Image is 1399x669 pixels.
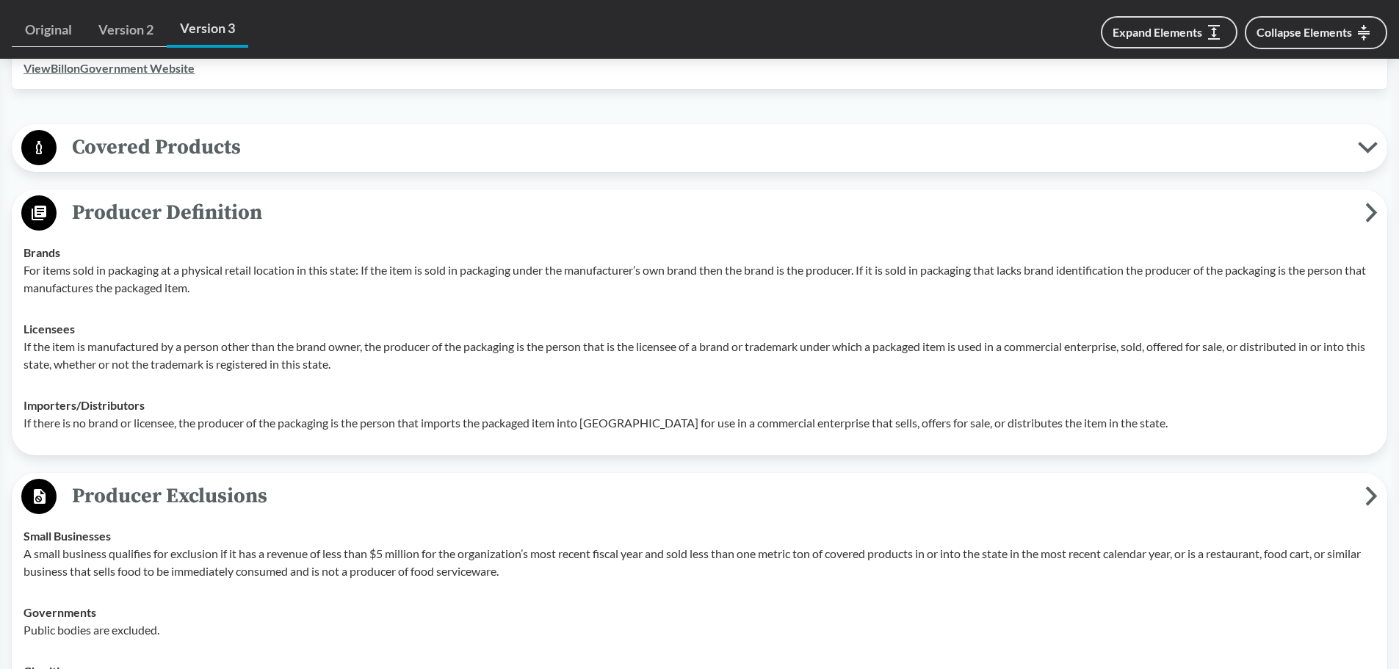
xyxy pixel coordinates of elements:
p: A small business qualifies for exclusion if it has a revenue of less than $5 million for the orga... [24,545,1375,580]
a: ViewBillonGovernment Website [24,61,195,75]
strong: Importers/​Distributors [24,398,145,412]
p: Public bodies are excluded. [24,621,1375,639]
strong: Brands [24,245,60,259]
button: Producer Exclusions [17,478,1382,516]
span: Producer Definition [57,196,1365,229]
p: If there is no brand or licensee, the producer of the packaging is the person that imports the pa... [24,414,1375,432]
strong: Licensees [24,322,75,336]
strong: Small Businesses [24,529,111,543]
strong: Governments [24,605,96,619]
button: Covered Products [17,129,1382,167]
a: Version 3 [167,12,248,48]
button: Expand Elements [1101,16,1237,48]
button: Producer Definition [17,195,1382,232]
p: For items sold in packaging at a physical retail location in this state: If the item is sold in p... [24,261,1375,297]
span: Covered Products [57,131,1358,164]
span: Producer Exclusions [57,480,1365,513]
p: If the item is manufactured by a person other than the brand owner, the producer of the packaging... [24,338,1375,373]
button: Collapse Elements [1245,16,1387,49]
a: Original [12,13,85,47]
a: Version 2 [85,13,167,47]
